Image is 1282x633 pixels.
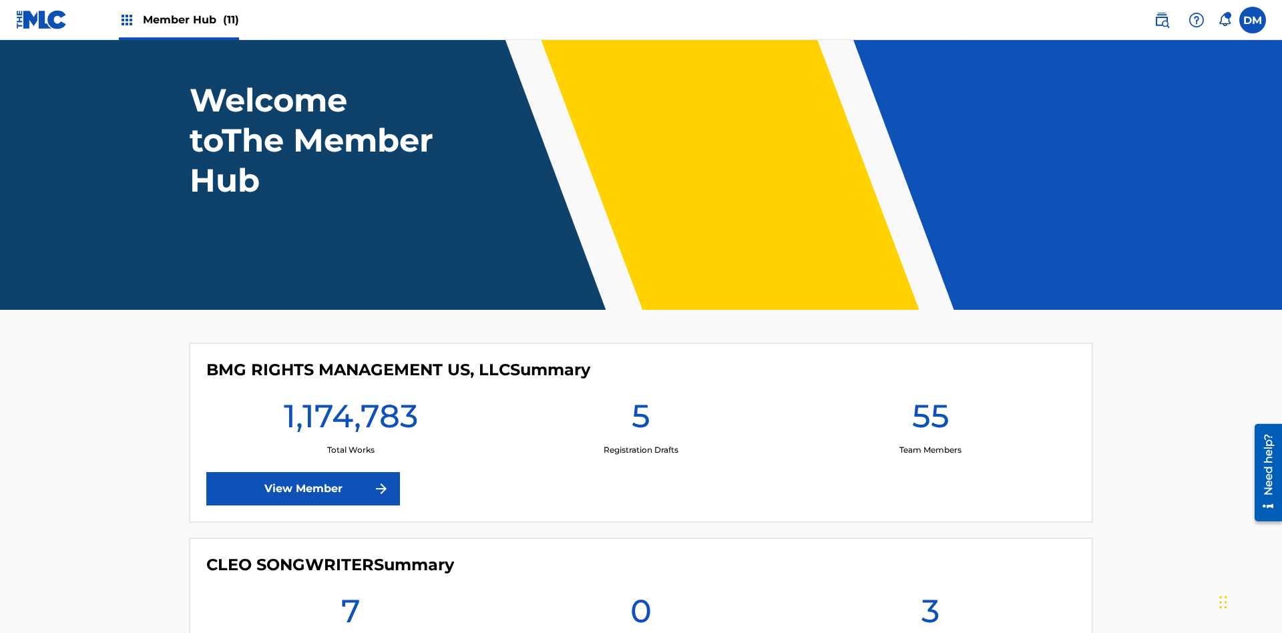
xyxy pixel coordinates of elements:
[1183,7,1210,33] div: Help
[327,444,375,456] p: Total Works
[119,12,135,28] img: Top Rightsholders
[899,444,961,456] p: Team Members
[373,481,389,497] img: f7272a7cc735f4ea7f67.svg
[1219,582,1227,622] div: Drag
[284,396,418,444] h1: 1,174,783
[1148,7,1175,33] a: Public Search
[604,444,678,456] p: Registration Drafts
[206,360,590,380] h4: BMG RIGHTS MANAGEMENT US, LLC
[190,80,439,200] h1: Welcome to The Member Hub
[1218,13,1231,27] div: Notifications
[1245,419,1282,528] iframe: Resource Center
[206,472,400,505] a: View Member
[223,13,239,26] span: (11)
[1215,569,1282,633] iframe: Chat Widget
[16,10,67,29] img: MLC Logo
[632,396,650,444] h1: 5
[1239,7,1266,33] div: User Menu
[1189,12,1205,28] img: help
[206,555,454,575] h4: CLEO SONGWRITER
[143,12,239,27] span: Member Hub
[1154,12,1170,28] img: search
[912,396,949,444] h1: 55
